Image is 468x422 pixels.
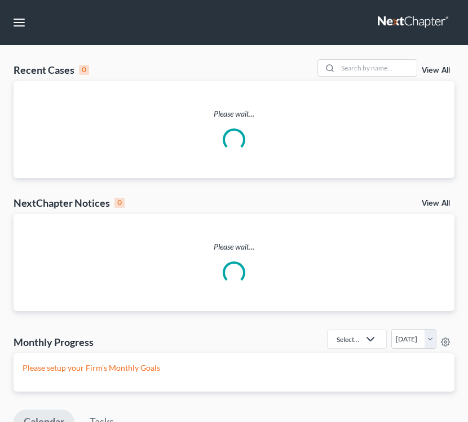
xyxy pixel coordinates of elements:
div: 0 [114,198,125,208]
a: View All [422,66,450,74]
div: Recent Cases [14,63,89,77]
div: Select... [337,335,359,344]
a: View All [422,199,450,207]
div: 0 [79,65,89,75]
p: Please setup your Firm's Monthly Goals [23,362,445,374]
h3: Monthly Progress [14,335,94,349]
input: Search by name... [338,60,417,76]
div: NextChapter Notices [14,196,125,210]
p: Please wait... [14,241,454,252]
p: Please wait... [14,108,454,119]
